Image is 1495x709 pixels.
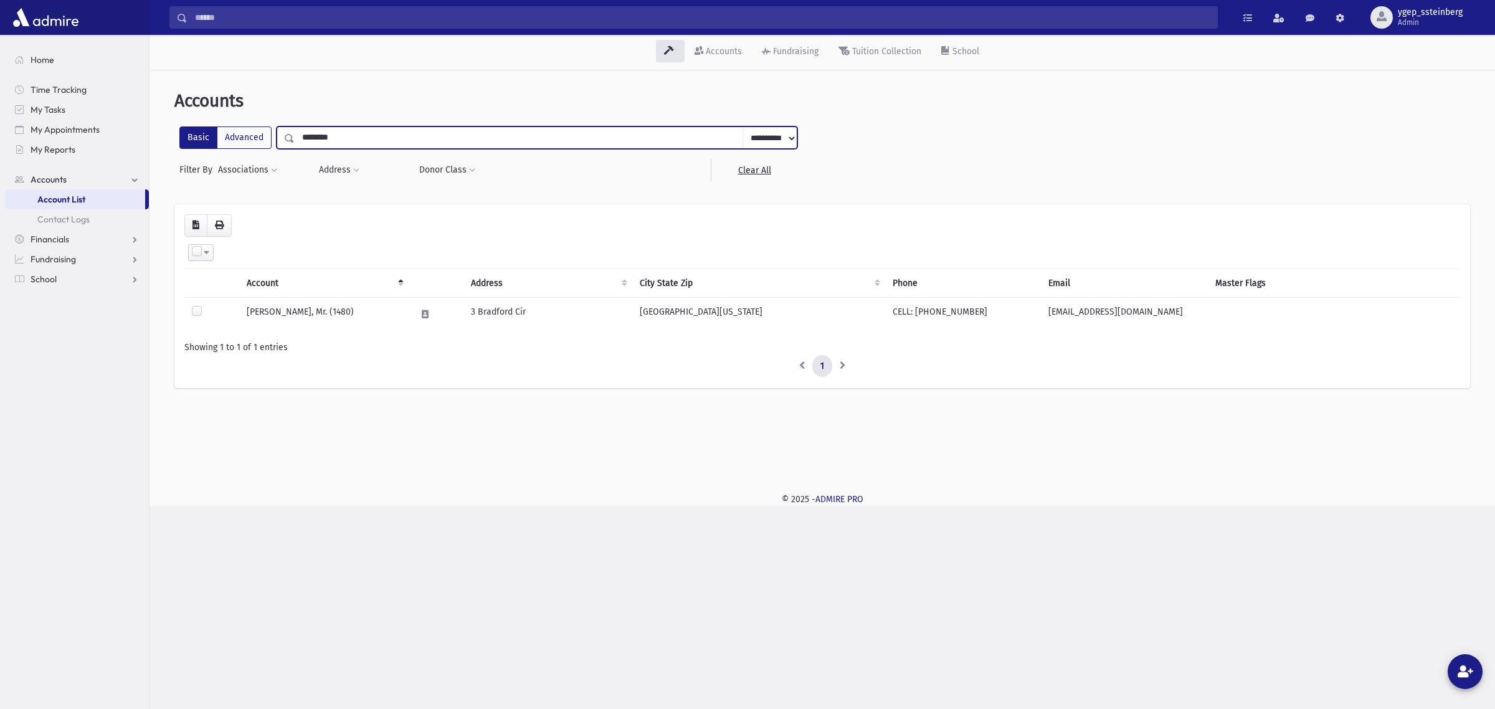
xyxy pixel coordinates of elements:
[1041,297,1207,331] td: [EMAIL_ADDRESS][DOMAIN_NAME]
[169,493,1475,506] div: © 2025 -
[815,494,863,505] a: ADMIRE PRO
[5,50,149,70] a: Home
[179,163,217,176] span: Filter By
[239,269,409,297] th: Account: activate to sort column descending
[1208,269,1460,297] th: Master Flags
[10,5,82,30] img: AdmirePro
[828,35,931,70] a: Tuition Collection
[5,209,149,229] a: Contact Logs
[463,269,633,297] th: Address : activate to sort column ascending
[5,80,149,100] a: Time Tracking
[31,254,76,265] span: Fundraising
[37,194,85,205] span: Account List
[318,159,360,181] button: Address
[703,46,742,57] div: Accounts
[179,126,217,149] label: Basic
[1041,269,1207,297] th: Email
[885,269,1042,297] th: Phone
[184,214,207,237] button: CSV
[31,84,87,95] span: Time Tracking
[463,297,633,331] td: 3 Bradford Cir
[950,46,979,57] div: School
[217,126,272,149] label: Advanced
[5,229,149,249] a: Financials
[31,274,57,285] span: School
[31,54,54,65] span: Home
[850,46,921,57] div: Tuition Collection
[5,189,145,209] a: Account List
[184,341,1460,354] div: Showing 1 to 1 of 1 entries
[174,90,244,111] span: Accounts
[179,126,272,149] div: FilterModes
[632,269,885,297] th: City State Zip : activate to sort column ascending
[207,214,232,237] button: Print
[31,124,100,135] span: My Appointments
[711,159,797,181] a: Clear All
[239,297,409,331] td: [PERSON_NAME], Mr. (1480)
[632,297,885,331] td: [GEOGRAPHIC_DATA][US_STATE]
[5,169,149,189] a: Accounts
[771,46,819,57] div: Fundraising
[5,269,149,289] a: School
[685,35,752,70] a: Accounts
[5,249,149,269] a: Fundraising
[1398,7,1463,17] span: ygep_ssteinberg
[31,234,69,245] span: Financials
[812,355,832,378] a: 1
[31,144,75,155] span: My Reports
[31,104,65,115] span: My Tasks
[1398,17,1463,27] span: Admin
[931,35,989,70] a: School
[37,214,90,225] span: Contact Logs
[885,297,1042,331] td: CELL: [PHONE_NUMBER]
[5,140,149,159] a: My Reports
[217,159,278,181] button: Associations
[31,174,67,185] span: Accounts
[752,35,828,70] a: Fundraising
[5,100,149,120] a: My Tasks
[187,6,1217,29] input: Search
[419,159,476,181] button: Donor Class
[5,120,149,140] a: My Appointments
